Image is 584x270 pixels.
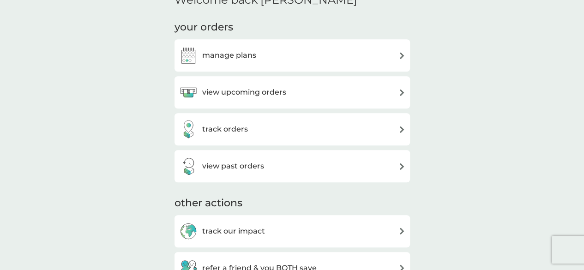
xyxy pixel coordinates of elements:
[175,196,242,210] h3: other actions
[202,225,265,237] h3: track our impact
[398,89,405,96] img: arrow right
[202,160,264,172] h3: view past orders
[398,52,405,59] img: arrow right
[398,126,405,133] img: arrow right
[202,86,286,98] h3: view upcoming orders
[398,228,405,234] img: arrow right
[202,49,256,61] h3: manage plans
[175,20,233,35] h3: your orders
[202,123,248,135] h3: track orders
[398,163,405,170] img: arrow right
